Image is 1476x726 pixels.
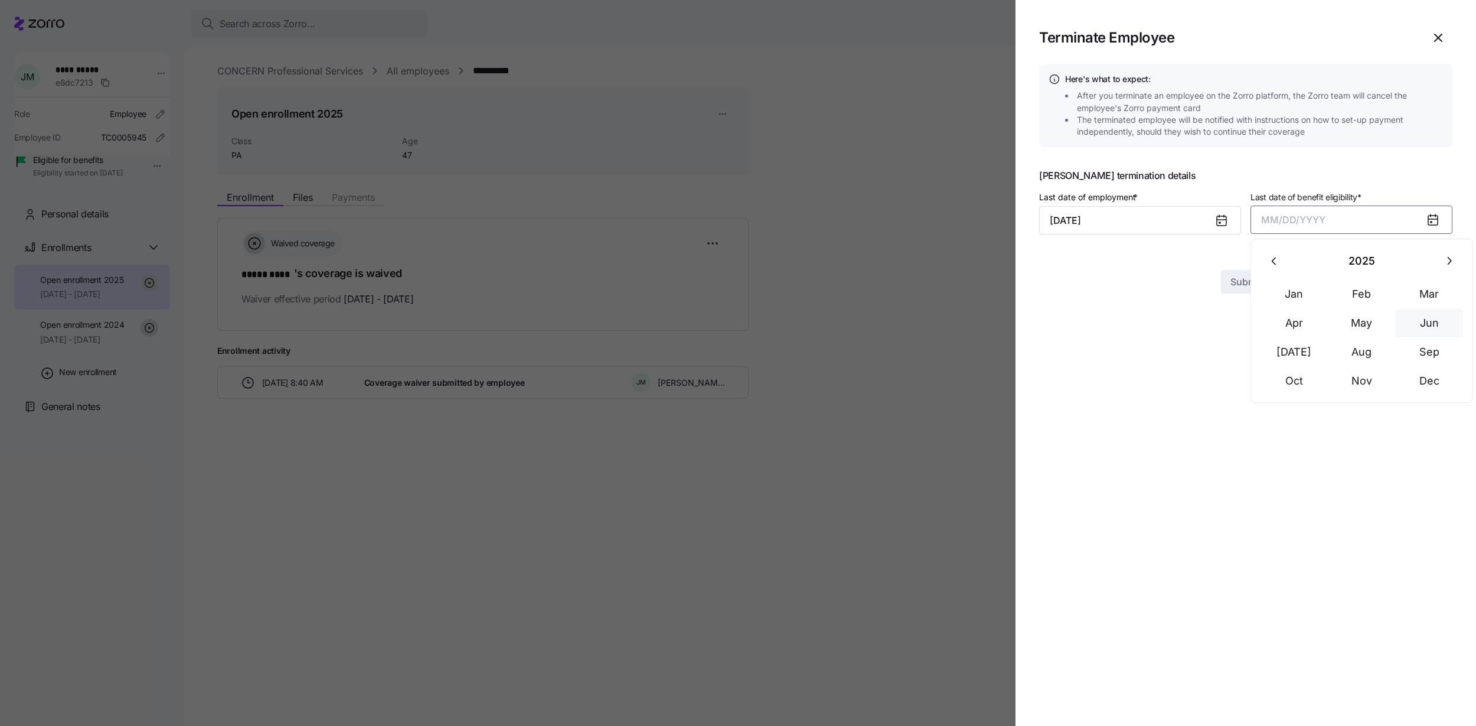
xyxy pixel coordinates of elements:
button: MM/DD/YYYY [1250,206,1452,234]
button: Nov [1328,367,1396,395]
button: Feb [1328,280,1396,308]
button: 2025 [1289,246,1435,275]
span: [PERSON_NAME] termination details [1039,171,1452,180]
button: Aug [1328,338,1396,366]
h1: Terminate Employee [1039,28,1419,47]
span: After you terminate an employee on the Zorro platform, the Zorro team will cancel the employee's ... [1077,90,1446,114]
span: Last date of benefit eligibility is required [1250,239,1399,250]
h4: Here's what to expect: [1065,73,1443,85]
button: Mar [1396,280,1463,308]
label: Last date of employment [1039,191,1140,204]
button: [DATE] [1261,338,1328,366]
button: Submit [1221,270,1271,294]
span: Submit [1230,275,1262,289]
button: Oct [1261,367,1328,395]
button: May [1328,309,1396,337]
input: MM/DD/YYYY [1039,206,1241,235]
button: Apr [1261,309,1328,337]
button: Jan [1261,280,1328,308]
button: Sep [1396,338,1463,366]
button: Jun [1396,309,1463,337]
span: The terminated employee will be notified with instructions on how to set-up payment independently... [1077,114,1446,138]
span: MM/DD/YYYY [1261,214,1325,226]
span: Last date of benefit eligibility * [1250,191,1361,203]
button: Dec [1396,367,1463,395]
